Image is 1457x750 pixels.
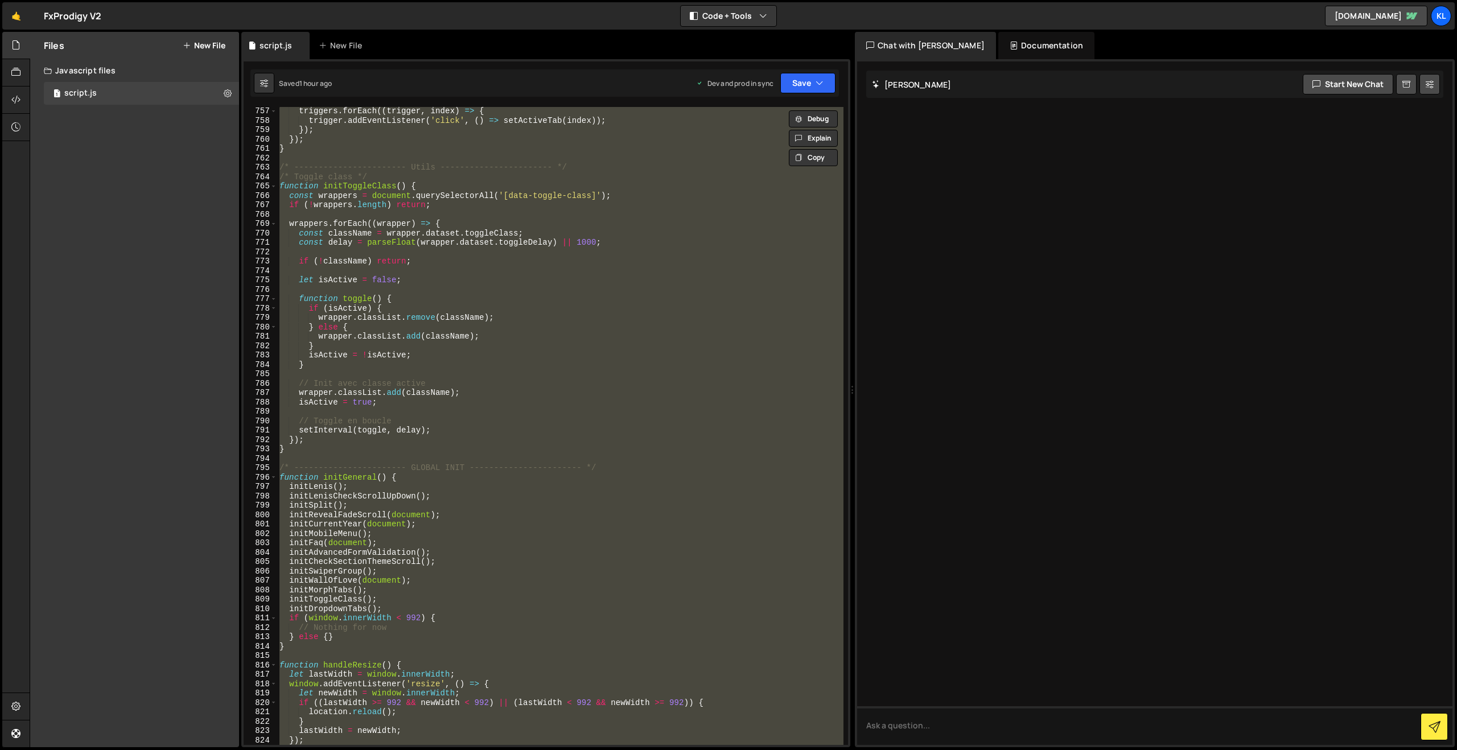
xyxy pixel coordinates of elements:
div: 793 [244,444,277,454]
div: 791 [244,426,277,435]
a: 🤙 [2,2,30,30]
div: 800 [244,510,277,520]
div: Saved [279,79,332,88]
div: 813 [244,632,277,642]
div: 787 [244,388,277,398]
div: 766 [244,191,277,201]
div: New File [319,40,367,51]
div: 781 [244,332,277,341]
div: 777 [244,294,277,304]
div: 767 [244,200,277,210]
div: 765 [244,182,277,191]
div: 792 [244,435,277,445]
div: Dev and prod in sync [696,79,773,88]
h2: Files [44,39,64,52]
div: 782 [244,341,277,351]
div: script.js [260,40,292,51]
div: 822 [244,717,277,727]
button: Code + Tools [681,6,776,26]
div: 797 [244,482,277,492]
div: 784 [244,360,277,370]
div: 802 [244,529,277,539]
div: 757 [244,106,277,116]
div: 801 [244,520,277,529]
div: 780 [244,323,277,332]
div: 807 [244,576,277,586]
div: 788 [244,398,277,407]
div: 771 [244,238,277,248]
div: 768 [244,210,277,220]
div: 816 [244,661,277,670]
div: 17221/47649.js [44,82,239,105]
div: 783 [244,351,277,360]
div: 812 [244,623,277,633]
button: Start new chat [1303,74,1393,94]
div: 794 [244,454,277,464]
button: New File [183,41,225,50]
div: 815 [244,651,277,661]
div: 823 [244,726,277,736]
div: 779 [244,313,277,323]
div: 758 [244,116,277,126]
div: 761 [244,144,277,154]
div: 786 [244,379,277,389]
button: Explain [789,130,838,147]
div: 819 [244,689,277,698]
div: 799 [244,501,277,510]
div: 798 [244,492,277,501]
div: 820 [244,698,277,708]
div: 804 [244,548,277,558]
div: 805 [244,557,277,567]
h2: [PERSON_NAME] [872,79,951,90]
a: [DOMAIN_NAME] [1325,6,1427,26]
div: 808 [244,586,277,595]
div: 772 [244,248,277,257]
div: 770 [244,229,277,238]
div: 762 [244,154,277,163]
div: 803 [244,538,277,548]
div: 759 [244,125,277,135]
div: Javascript files [30,59,239,82]
div: 775 [244,275,277,285]
div: 817 [244,670,277,679]
div: 821 [244,707,277,717]
div: 774 [244,266,277,276]
div: 824 [244,736,277,745]
div: 773 [244,257,277,266]
div: 778 [244,304,277,314]
div: 789 [244,407,277,417]
div: 795 [244,463,277,473]
span: 1 [53,90,60,99]
div: Documentation [998,32,1094,59]
div: 796 [244,473,277,483]
div: 769 [244,219,277,229]
div: 760 [244,135,277,145]
div: FxProdigy V2 [44,9,101,23]
div: 776 [244,285,277,295]
div: 785 [244,369,277,379]
button: Save [780,73,835,93]
div: 814 [244,642,277,652]
button: Debug [789,110,838,127]
div: Chat with [PERSON_NAME] [855,32,996,59]
div: script.js [64,88,97,98]
div: 811 [244,613,277,623]
div: 764 [244,172,277,182]
button: Copy [789,149,838,166]
a: Kl [1431,6,1451,26]
div: 818 [244,679,277,689]
div: 809 [244,595,277,604]
div: 1 hour ago [299,79,332,88]
div: 806 [244,567,277,576]
div: 763 [244,163,277,172]
div: 790 [244,417,277,426]
div: 810 [244,604,277,614]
